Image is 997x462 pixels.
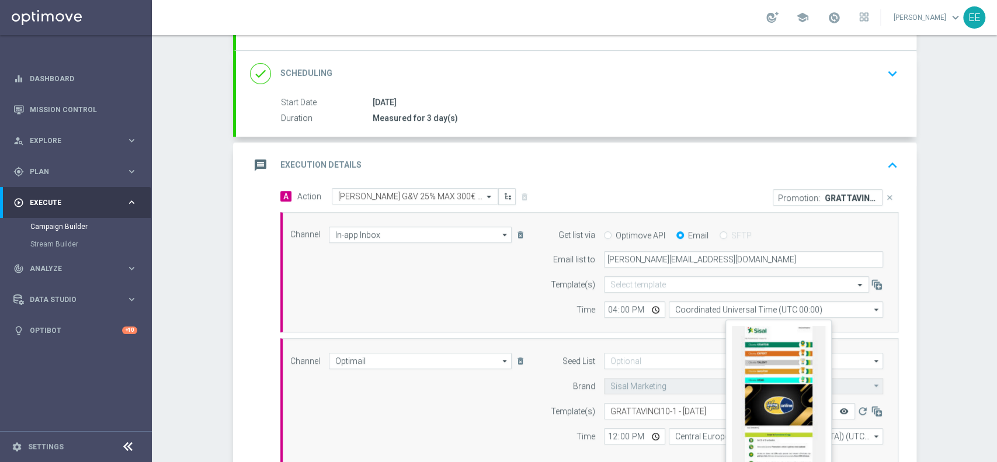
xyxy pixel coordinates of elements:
i: gps_fixed [13,166,24,177]
i: delete_forever [516,356,525,366]
span: A [280,191,291,202]
a: Stream Builder [30,239,121,249]
span: school [796,11,809,24]
i: settings [12,442,22,452]
i: keyboard_arrow_right [126,166,137,177]
div: Stream Builder [30,235,151,253]
i: keyboard_arrow_down [884,65,901,82]
input: Optional [604,353,883,369]
p: GRATTAVINCI10-1 [825,193,877,202]
button: refresh [855,403,869,419]
i: arrow_drop_down [499,353,511,369]
div: Measured for 3 day(s) [373,112,894,124]
button: play_circle_outline Execute keyboard_arrow_right [13,198,138,207]
span: Plan [30,168,126,175]
button: keyboard_arrow_up [883,154,902,176]
div: Execute [13,197,126,208]
a: Dashboard [30,63,137,94]
span: Analyze [30,265,126,272]
label: Channel [290,230,320,239]
div: Explore [13,136,126,146]
div: lightbulb Optibot +10 [13,326,138,335]
button: keyboard_arrow_down [883,62,902,85]
label: Template(s) [551,407,595,416]
label: SFTP [731,230,752,241]
i: keyboard_arrow_right [126,263,137,274]
button: track_changes Analyze keyboard_arrow_right [13,264,138,273]
i: arrow_drop_down [871,378,883,393]
button: remove_red_eye [832,403,855,419]
label: Brand [573,381,595,391]
i: done [250,63,271,84]
i: remove_red_eye [839,407,848,416]
button: Data Studio keyboard_arrow_right [13,295,138,304]
ng-select: CB PERSO G&V 25% MAX 300€ - SPENDIBILE G&V [332,188,498,204]
p: Promotion: [778,193,820,202]
span: Execute [30,199,126,206]
span: keyboard_arrow_down [949,11,962,24]
i: person_search [13,136,24,146]
i: keyboard_arrow_right [126,197,137,208]
i: keyboard_arrow_up [884,157,901,174]
button: delete_forever [515,228,526,242]
label: Start Date [281,98,373,108]
div: Optibot [13,315,137,346]
a: Mission Control [30,94,137,125]
button: gps_fixed Plan keyboard_arrow_right [13,167,138,176]
label: Email [688,230,708,241]
div: +10 [122,326,137,334]
i: arrow_drop_down [499,227,511,242]
button: close [883,189,895,206]
a: Settings [28,443,64,450]
a: Campaign Builder [30,222,121,231]
div: Analyze [13,263,126,274]
button: Mission Control [13,105,138,114]
input: Select channel [329,353,512,369]
div: Mission Control [13,94,137,125]
div: [DATE] [373,96,894,108]
div: message Execution Details keyboard_arrow_up [250,154,902,176]
span: Data Studio [30,296,126,303]
label: Optimove API [616,230,665,241]
button: person_search Explore keyboard_arrow_right [13,136,138,145]
i: delete_forever [516,230,525,239]
div: Plan [13,166,126,177]
button: delete_forever [515,354,526,368]
i: keyboard_arrow_right [126,135,137,146]
h2: Execution Details [280,159,362,171]
i: arrow_drop_down [871,302,883,317]
div: Campaign Builder [30,218,151,235]
div: GRATTAVINCI10-1 [773,189,895,206]
i: track_changes [13,263,24,274]
i: arrow_drop_down [871,353,883,369]
ng-select: GRATTAVINCI10-1 - 10.09.2025 [604,403,832,419]
i: lightbulb [13,325,24,336]
label: Email list to [553,255,595,265]
a: Optibot [30,315,122,346]
label: Duration [281,113,373,124]
h2: Scheduling [280,68,332,79]
div: done Scheduling keyboard_arrow_down [250,62,902,85]
input: Select time zone [669,428,883,444]
i: refresh [856,405,868,417]
label: Time [576,305,595,315]
button: equalizer Dashboard [13,74,138,84]
label: Action [297,192,321,202]
i: play_circle_outline [13,197,24,208]
i: keyboard_arrow_right [126,294,137,305]
div: Dashboard [13,63,137,94]
i: arrow_drop_down [871,429,883,444]
label: Time [576,432,595,442]
i: message [250,155,271,176]
i: equalizer [13,74,24,84]
input: Enter email address, use comma to separate multiple Emails [604,251,883,268]
input: Select channel [329,227,512,243]
label: Get list via [558,230,595,240]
